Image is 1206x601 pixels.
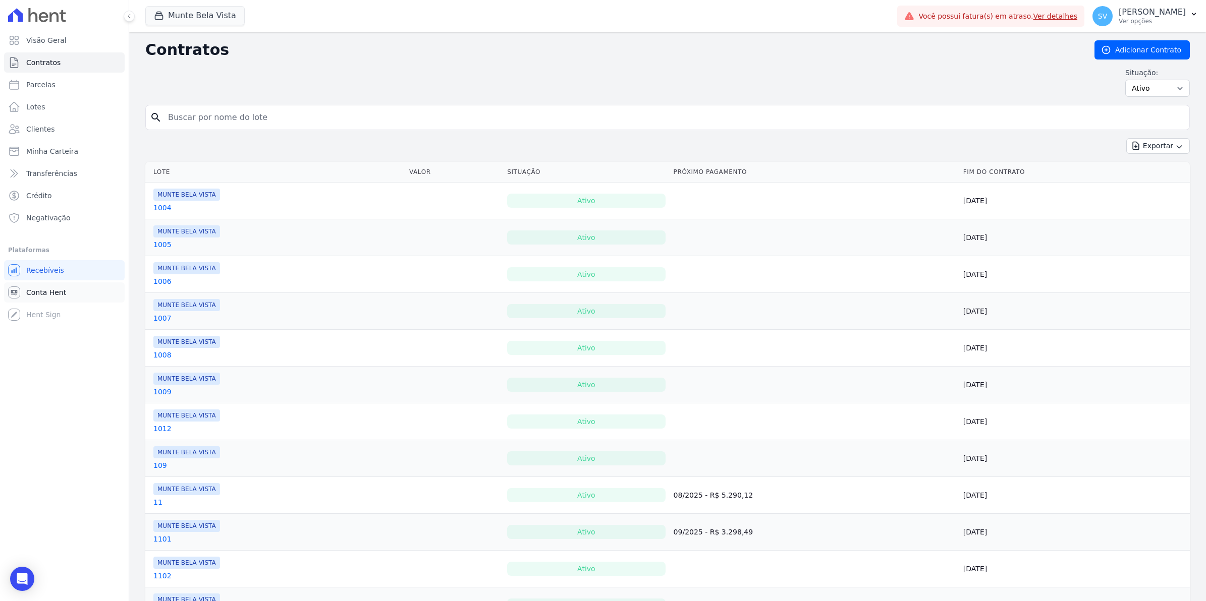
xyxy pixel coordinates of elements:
[959,514,1190,551] td: [DATE]
[507,267,665,281] div: Ativo
[503,162,669,183] th: Situação
[507,525,665,539] div: Ativo
[959,367,1190,403] td: [DATE]
[26,191,52,201] span: Crédito
[153,336,220,348] span: MUNTE BELA VISTA
[4,163,125,184] a: Transferências
[26,146,78,156] span: Minha Carteira
[26,57,61,68] span: Contratos
[8,244,121,256] div: Plataformas
[4,52,125,73] a: Contratos
[153,534,172,544] a: 1101
[153,203,172,213] a: 1004
[145,162,405,183] th: Lote
[26,287,66,297] span: Conta Hent
[153,520,220,532] span: MUNTE BELA VISTA
[153,239,172,250] a: 1005
[959,256,1190,293] td: [DATE]
[4,141,125,161] a: Minha Carteira
[4,282,125,303] a: Conta Hent
[959,293,1190,330] td: [DATE]
[153,557,220,569] span: MUNTE BELA VISTA
[153,262,220,274] span: MUNTE BELA VISTA
[507,451,665,465] div: Ativo
[26,102,45,112] span: Lotes
[959,219,1190,256] td: [DATE]
[153,460,167,470] a: 109
[26,265,64,275] span: Recebíveis
[153,225,220,237] span: MUNTE BELA VISTA
[153,483,220,495] span: MUNTE BELA VISTA
[4,186,125,206] a: Crédito
[507,378,665,392] div: Ativo
[959,183,1190,219] td: [DATE]
[153,424,172,434] a: 1012
[1125,68,1190,78] label: Situação:
[1084,2,1206,30] button: SV [PERSON_NAME] Ver opções
[153,409,220,422] span: MUNTE BELA VISTA
[4,260,125,280] a: Recebíveis
[1033,12,1078,20] a: Ver detalhes
[507,562,665,576] div: Ativo
[959,551,1190,587] td: [DATE]
[1119,7,1186,17] p: [PERSON_NAME]
[670,162,959,183] th: Próximo Pagamento
[153,299,220,311] span: MUNTE BELA VISTA
[959,477,1190,514] td: [DATE]
[153,350,172,360] a: 1008
[959,440,1190,477] td: [DATE]
[145,41,1078,59] h2: Contratos
[153,189,220,201] span: MUNTE BELA VISTA
[959,403,1190,440] td: [DATE]
[4,30,125,50] a: Visão Geral
[674,491,753,499] a: 08/2025 - R$ 5.290,12
[26,80,56,90] span: Parcelas
[153,571,172,581] a: 1102
[4,75,125,95] a: Parcelas
[26,168,77,178] span: Transferências
[145,6,245,25] button: Munte Bela Vista
[153,497,162,507] a: 11
[507,304,665,318] div: Ativo
[1098,13,1107,20] span: SV
[4,208,125,228] a: Negativação
[4,119,125,139] a: Clientes
[153,313,172,323] a: 1007
[26,35,67,45] span: Visão Geral
[10,567,34,591] div: Open Intercom Messenger
[26,213,71,223] span: Negativação
[507,414,665,429] div: Ativo
[674,528,753,536] a: 09/2025 - R$ 3.298,49
[162,107,1185,128] input: Buscar por nome do lote
[150,111,162,124] i: search
[153,387,172,397] a: 1009
[405,162,503,183] th: Valor
[507,341,665,355] div: Ativo
[959,162,1190,183] th: Fim do Contrato
[1126,138,1190,154] button: Exportar
[918,11,1077,22] span: Você possui fatura(s) em atraso.
[959,330,1190,367] td: [DATE]
[507,230,665,245] div: Ativo
[507,488,665,502] div: Ativo
[507,194,665,208] div: Ativo
[1094,40,1190,59] a: Adicionar Contrato
[153,373,220,385] span: MUNTE BELA VISTA
[4,97,125,117] a: Lotes
[153,276,172,286] a: 1006
[26,124,54,134] span: Clientes
[153,446,220,458] span: MUNTE BELA VISTA
[1119,17,1186,25] p: Ver opções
